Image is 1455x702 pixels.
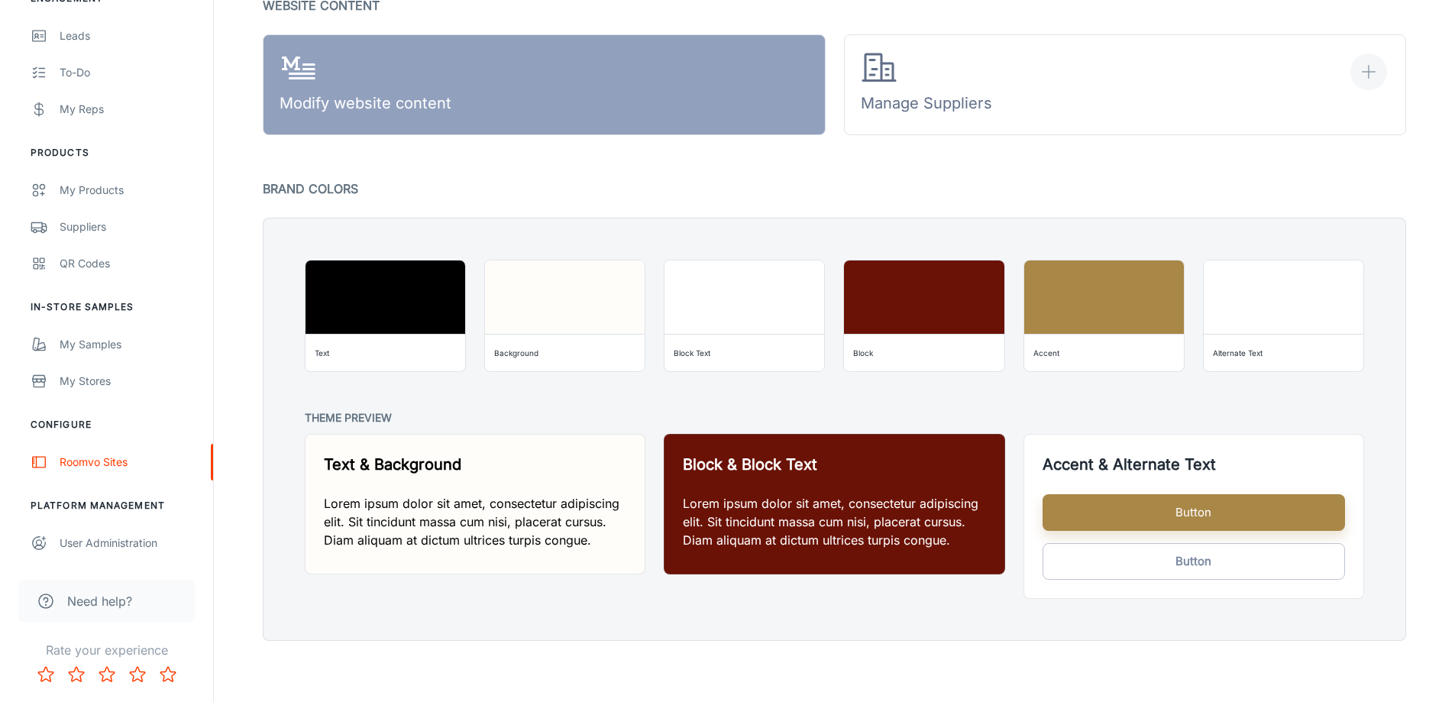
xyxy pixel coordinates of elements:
div: QR Codes [60,255,198,272]
div: Block Text [674,345,710,361]
div: My Reps [60,101,198,118]
button: Rate 4 star [122,659,153,690]
div: Block [853,345,873,361]
a: Modify website content [263,34,826,135]
div: My Samples [60,336,198,353]
div: User Administration [60,535,198,552]
div: Accent [1033,345,1059,361]
div: Modify website content [280,50,451,121]
p: Brand Colors [263,178,1406,199]
button: Button [1043,494,1345,531]
div: Manage Suppliers [861,50,992,121]
h5: Block & Block Text [683,453,985,476]
h5: Text & Background [324,453,626,476]
button: Rate 3 star [92,659,122,690]
button: Rate 1 star [31,659,61,690]
div: Roomvo Sites [60,454,198,471]
div: Background [494,345,538,361]
div: Leads [60,27,198,44]
p: Lorem ipsum dolor sit amet, consectetur adipiscing elit. Sit tincidunt massa cum nisi, placerat c... [324,494,626,549]
div: Alternate Text [1213,345,1263,361]
h5: Accent & Alternate Text [1043,453,1345,476]
button: Rate 5 star [153,659,183,690]
div: Text [315,345,329,361]
p: Rate your experience [12,641,201,659]
button: Manage Suppliers [844,34,1407,135]
span: Need help? [67,592,132,610]
button: Button [1043,543,1345,580]
p: Theme Preview [305,409,1364,428]
div: My Products [60,182,198,199]
div: Suppliers [60,218,198,235]
div: My Stores [60,373,198,390]
p: Lorem ipsum dolor sit amet, consectetur adipiscing elit. Sit tincidunt massa cum nisi, placerat c... [683,494,985,549]
div: To-do [60,64,198,81]
button: Rate 2 star [61,659,92,690]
